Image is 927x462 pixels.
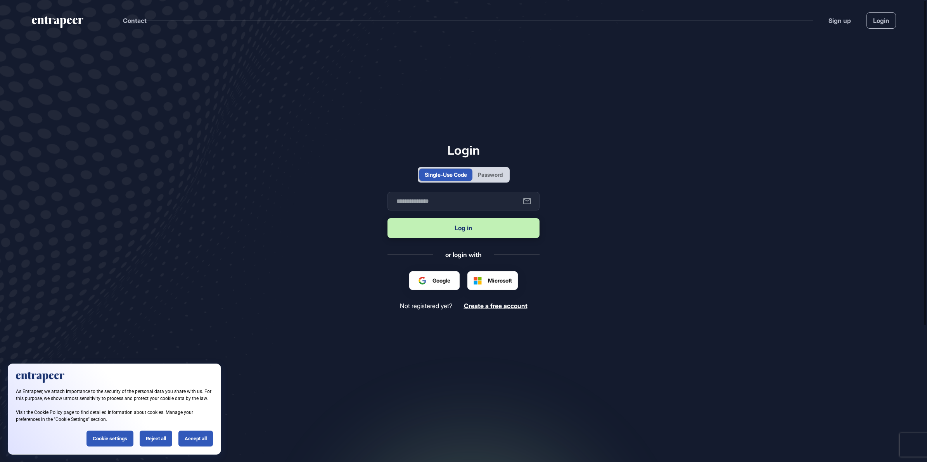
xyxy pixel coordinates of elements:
a: Login [866,12,896,29]
div: Single-Use Code [425,171,467,179]
div: or login with [445,250,482,259]
a: Sign up [828,16,851,25]
span: Not registered yet? [400,302,452,310]
div: Password [478,171,503,179]
span: Microsoft [488,276,512,284]
a: Create a free account [464,302,527,310]
h1: Login [387,143,540,157]
button: Log in [387,218,540,238]
button: Contact [123,16,147,26]
a: entrapeer-logo [31,16,84,31]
